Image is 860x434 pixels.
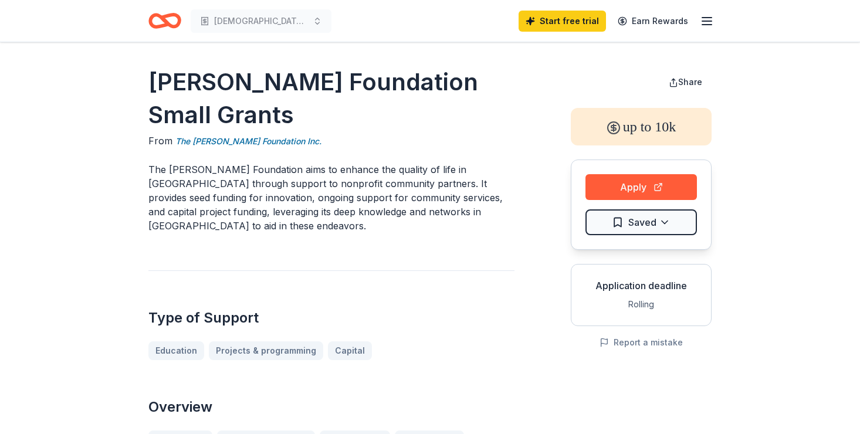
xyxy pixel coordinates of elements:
[148,162,514,233] p: The [PERSON_NAME] Foundation aims to enhance the quality of life in [GEOGRAPHIC_DATA] through sup...
[148,308,514,327] h2: Type of Support
[628,215,656,230] span: Saved
[678,77,702,87] span: Share
[581,279,702,293] div: Application deadline
[581,297,702,311] div: Rolling
[585,209,697,235] button: Saved
[148,134,514,148] div: From
[659,70,712,94] button: Share
[328,341,372,360] a: Capital
[175,134,321,148] a: The [PERSON_NAME] Foundation Inc.
[214,14,308,28] span: [DEMOGRAPHIC_DATA] Development Committee Grants: Equipping Congregation of Ministry
[600,335,683,350] button: Report a mistake
[148,7,181,35] a: Home
[148,341,204,360] a: Education
[611,11,695,32] a: Earn Rewards
[585,174,697,200] button: Apply
[209,341,323,360] a: Projects & programming
[148,66,514,131] h1: [PERSON_NAME] Foundation Small Grants
[191,9,331,33] button: [DEMOGRAPHIC_DATA] Development Committee Grants: Equipping Congregation of Ministry
[148,398,514,416] h2: Overview
[571,108,712,145] div: up to 10k
[519,11,606,32] a: Start free trial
